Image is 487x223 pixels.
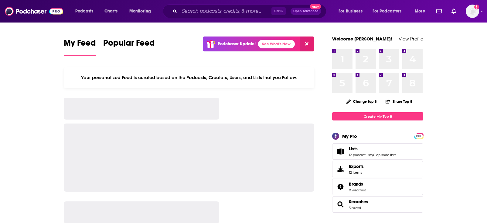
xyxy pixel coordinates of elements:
[349,206,361,210] a: 3 saved
[349,188,366,192] a: 0 watched
[125,6,159,16] button: open menu
[466,5,479,18] span: Logged in as hoffmacv
[349,146,358,152] span: Lists
[332,112,423,120] a: Create My Top 8
[385,96,413,107] button: Share Top 8
[332,36,392,42] a: Welcome [PERSON_NAME]!
[334,200,346,209] a: Searches
[332,179,423,195] span: Brands
[332,161,423,177] a: Exports
[415,134,422,138] span: PRO
[349,164,364,169] span: Exports
[104,7,117,16] span: Charts
[415,7,425,16] span: More
[64,38,96,56] a: My Feed
[449,6,458,16] a: Show notifications dropdown
[5,5,63,17] img: Podchaser - Follow, Share and Rate Podcasts
[100,6,121,16] a: Charts
[64,38,96,52] span: My Feed
[334,165,346,173] span: Exports
[332,196,423,213] span: Searches
[103,38,155,56] a: Popular Feed
[334,183,346,191] a: Brands
[169,4,332,18] div: Search podcasts, credits, & more...
[291,8,321,15] button: Open AdvancedNew
[349,181,366,187] a: Brands
[75,7,93,16] span: Podcasts
[349,199,368,204] a: Searches
[369,6,410,16] button: open menu
[349,170,364,175] span: 12 items
[103,38,155,52] span: Popular Feed
[349,153,373,157] a: 12 podcast lists
[293,10,318,13] span: Open Advanced
[332,143,423,160] span: Lists
[71,6,101,16] button: open menu
[179,6,271,16] input: Search podcasts, credits, & more...
[310,4,321,9] span: New
[410,6,433,16] button: open menu
[129,7,151,16] span: Monitoring
[349,146,396,152] a: Lists
[434,6,444,16] a: Show notifications dropdown
[415,134,422,138] a: PRO
[218,41,256,47] p: Podchaser Update!
[373,153,396,157] a: 0 episode lists
[343,98,380,105] button: Change Top 8
[349,181,363,187] span: Brands
[271,7,286,15] span: Ctrl K
[339,7,363,16] span: For Business
[373,7,402,16] span: For Podcasters
[466,5,479,18] button: Show profile menu
[474,5,479,9] svg: Add a profile image
[258,40,295,48] a: See What's New
[399,36,423,42] a: View Profile
[342,133,357,139] div: My Pro
[334,6,370,16] button: open menu
[64,67,314,88] div: Your personalized Feed is curated based on the Podcasts, Creators, Users, and Lists that you Follow.
[334,147,346,156] a: Lists
[466,5,479,18] img: User Profile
